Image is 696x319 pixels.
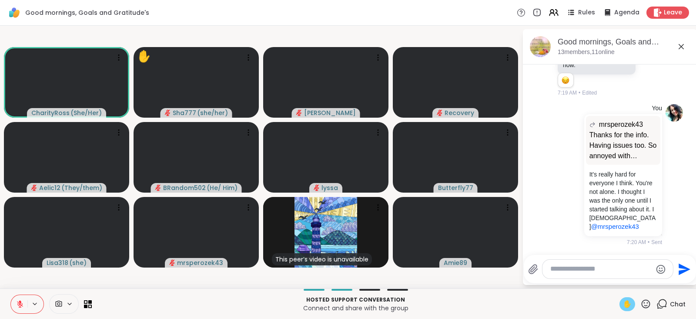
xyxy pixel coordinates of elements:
span: @mrsperozek43 [591,223,639,230]
span: [PERSON_NAME] [304,109,356,117]
span: Aelic12 [39,183,60,192]
span: audio-muted [169,260,175,266]
img: https://sharewell-space-live.sfo3.digitaloceanspaces.com/user-generated/2b4fa20f-2a21-4975-8c80-8... [666,104,683,122]
p: Thanks for the info. Having issues too. So annoyed with [PERSON_NAME] right now. [589,130,657,161]
h4: You [652,104,662,113]
span: • [648,238,649,246]
span: Chat [670,300,686,309]
div: Reaction list [558,73,573,87]
span: Rules [578,8,595,17]
span: ( she/her ) [197,109,228,117]
span: 7:19 AM [558,89,577,97]
img: Erin32 [294,197,357,268]
span: Sha777 [173,109,196,117]
span: Sent [651,238,662,246]
span: audio-muted [437,110,443,116]
span: Butterfly77 [438,183,473,192]
span: ( she ) [69,258,87,267]
img: ShareWell Logomark [7,5,22,20]
textarea: Type your message [550,265,652,274]
button: Send [673,259,693,279]
span: audio-muted [296,110,302,116]
span: Recovery [445,109,474,117]
span: Lisa318 [47,258,68,267]
span: CharityRoss [31,109,70,117]
div: ✋ [137,48,151,65]
span: audio-muted [31,185,37,191]
span: ( They/them ) [61,183,102,192]
span: ( He/ Him ) [207,183,238,192]
p: It's really hard for everyone I think. You're not alone. I thought I was the only one until I sta... [589,170,657,231]
p: Connect and share with the group [97,304,614,312]
span: Edited [582,89,597,97]
span: Agenda [614,8,639,17]
span: audio-muted [155,185,161,191]
span: 7:20 AM [627,238,646,246]
span: audio-muted [314,185,320,191]
button: Emoji picker [656,264,666,275]
span: audio-muted [165,110,171,116]
div: Good mornings, Goals and Gratitude's , [DATE] [558,37,690,48]
p: 13 members, 11 online [558,48,615,57]
span: • [579,89,580,97]
span: lyssa [321,183,338,192]
span: ✋ [623,299,632,309]
div: This peer’s video is unavailable [272,253,372,265]
p: Hosted support conversation [97,296,614,304]
span: mrsperozek43 [177,258,223,267]
span: Good mornings, Goals and Gratitude's [25,8,149,17]
img: Good mornings, Goals and Gratitude's , Sep 08 [530,36,551,57]
button: Reactions: sad [561,77,570,84]
span: Amie89 [444,258,467,267]
span: Leave [664,8,682,17]
span: mrsperozek43 [599,119,643,130]
span: ( She/Her ) [70,109,102,117]
span: BRandom502 [163,183,206,192]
